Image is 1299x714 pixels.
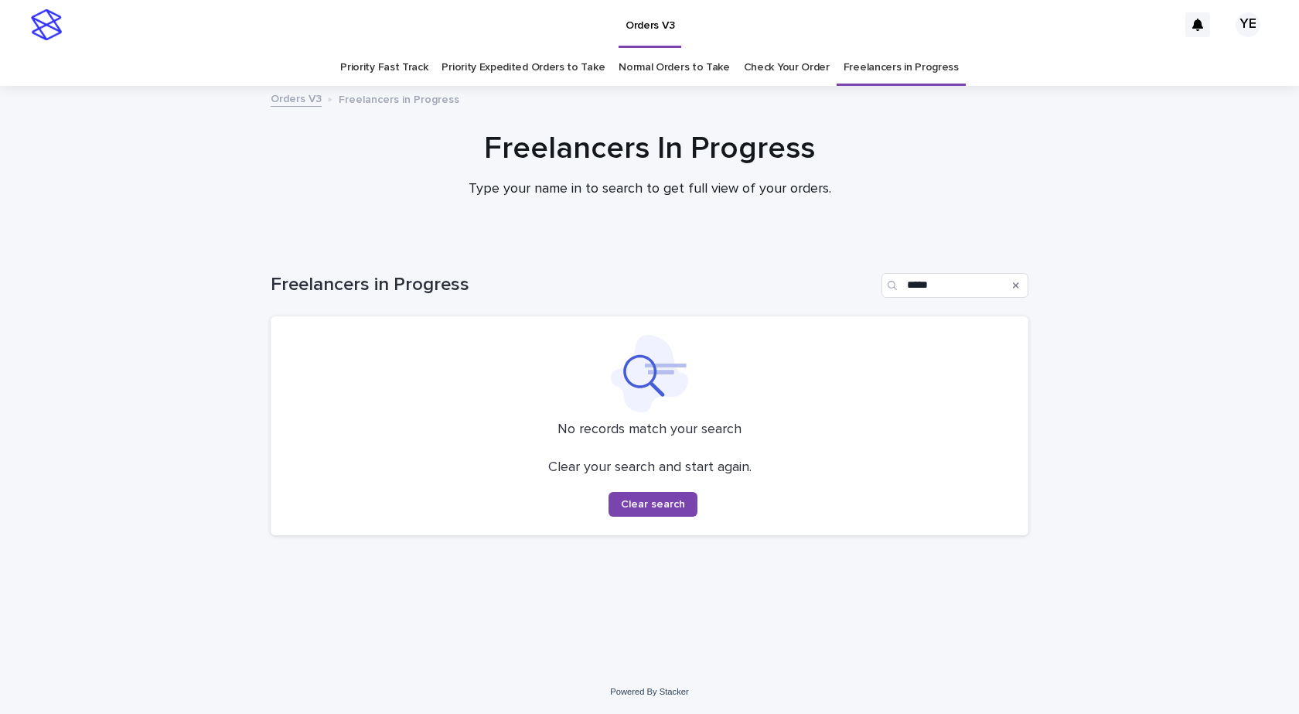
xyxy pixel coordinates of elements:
[271,130,1028,167] h1: Freelancers In Progress
[442,50,605,86] a: Priority Expedited Orders to Take
[289,422,1010,439] p: No records match your search
[609,492,697,517] button: Clear search
[271,274,875,296] h1: Freelancers in Progress
[339,90,459,107] p: Freelancers in Progress
[744,50,830,86] a: Check Your Order
[610,687,688,696] a: Powered By Stacker
[271,89,322,107] a: Orders V3
[844,50,959,86] a: Freelancers in Progress
[548,459,752,477] p: Clear your search and start again.
[1236,12,1260,37] div: YE
[881,273,1028,298] input: Search
[340,181,959,198] p: Type your name in to search to get full view of your orders.
[621,499,685,510] span: Clear search
[619,50,730,86] a: Normal Orders to Take
[31,9,62,40] img: stacker-logo-s-only.png
[340,50,428,86] a: Priority Fast Track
